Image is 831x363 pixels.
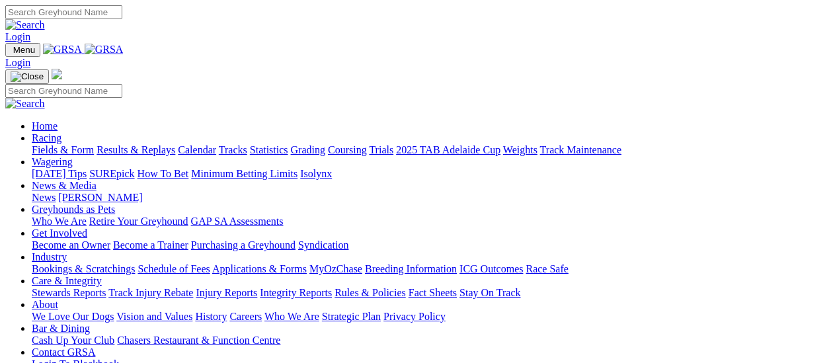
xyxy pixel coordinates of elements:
[32,168,87,179] a: [DATE] Tips
[32,335,826,346] div: Bar & Dining
[58,192,142,203] a: [PERSON_NAME]
[32,311,114,322] a: We Love Our Dogs
[322,311,381,322] a: Strategic Plan
[32,132,61,143] a: Racing
[32,180,97,191] a: News & Media
[365,263,457,274] a: Breeding Information
[32,287,826,299] div: Care & Integrity
[335,287,406,298] a: Rules & Policies
[32,275,102,286] a: Care & Integrity
[328,144,367,155] a: Coursing
[5,57,30,68] a: Login
[191,239,296,251] a: Purchasing a Greyhound
[5,84,122,98] input: Search
[409,287,457,298] a: Fact Sheets
[32,227,87,239] a: Get Involved
[11,71,44,82] img: Close
[89,168,134,179] a: SUREpick
[5,19,45,31] img: Search
[191,216,284,227] a: GAP SA Assessments
[260,287,332,298] a: Integrity Reports
[52,69,62,79] img: logo-grsa-white.png
[526,263,568,274] a: Race Safe
[383,311,446,322] a: Privacy Policy
[212,263,307,274] a: Applications & Forms
[32,287,106,298] a: Stewards Reports
[32,335,114,346] a: Cash Up Your Club
[32,239,826,251] div: Get Involved
[219,144,247,155] a: Tracks
[32,168,826,180] div: Wagering
[369,144,393,155] a: Trials
[108,287,193,298] a: Track Injury Rebate
[32,144,826,156] div: Racing
[43,44,82,56] img: GRSA
[32,204,115,215] a: Greyhounds as Pets
[540,144,621,155] a: Track Maintenance
[32,323,90,334] a: Bar & Dining
[116,311,192,322] a: Vision and Values
[191,168,297,179] a: Minimum Betting Limits
[32,120,58,132] a: Home
[97,144,175,155] a: Results & Replays
[459,263,523,274] a: ICG Outcomes
[32,299,58,310] a: About
[298,239,348,251] a: Syndication
[32,216,826,227] div: Greyhounds as Pets
[5,5,122,19] input: Search
[32,251,67,262] a: Industry
[13,45,35,55] span: Menu
[32,192,56,203] a: News
[32,263,826,275] div: Industry
[5,69,49,84] button: Toggle navigation
[32,144,94,155] a: Fields & Form
[32,156,73,167] a: Wagering
[5,43,40,57] button: Toggle navigation
[32,239,110,251] a: Become an Owner
[196,287,257,298] a: Injury Reports
[5,98,45,110] img: Search
[459,287,520,298] a: Stay On Track
[113,239,188,251] a: Become a Trainer
[89,216,188,227] a: Retire Your Greyhound
[396,144,500,155] a: 2025 TAB Adelaide Cup
[32,311,826,323] div: About
[195,311,227,322] a: History
[178,144,216,155] a: Calendar
[32,346,95,358] a: Contact GRSA
[32,263,135,274] a: Bookings & Scratchings
[138,263,210,274] a: Schedule of Fees
[250,144,288,155] a: Statistics
[300,168,332,179] a: Isolynx
[32,192,826,204] div: News & Media
[229,311,262,322] a: Careers
[117,335,280,346] a: Chasers Restaurant & Function Centre
[309,263,362,274] a: MyOzChase
[291,144,325,155] a: Grading
[32,216,87,227] a: Who We Are
[264,311,319,322] a: Who We Are
[5,31,30,42] a: Login
[85,44,124,56] img: GRSA
[138,168,189,179] a: How To Bet
[503,144,537,155] a: Weights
